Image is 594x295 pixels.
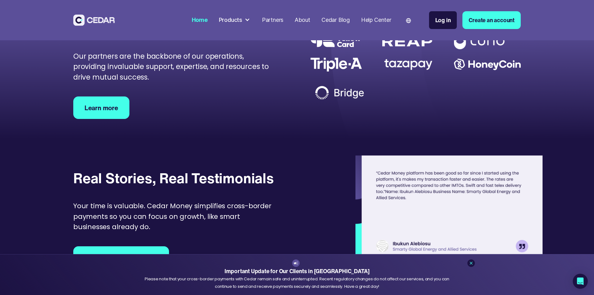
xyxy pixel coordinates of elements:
[355,155,521,283] div: carousel
[355,155,543,283] img: Testimonial
[85,253,157,262] strong: Read More Client Stories
[319,13,353,27] a: Cedar Blog
[454,33,505,49] img: Luno logo
[73,170,274,187] div: Real Stories, Real Testimonials
[259,13,286,27] a: Partners
[225,267,370,275] strong: Important Update for Our Clients in [GEOGRAPHIC_DATA]
[429,11,457,29] a: Log in
[462,11,521,29] a: Create an account
[73,246,169,269] a: Read More Client Stories
[406,18,411,23] img: world icon
[293,261,298,266] img: announcement
[73,51,269,82] span: Our partners are the backbone of our operations, providing invaluable support, expertise, and res...
[361,16,391,24] div: Help Center
[216,13,254,27] div: Products
[189,13,210,27] a: Home
[192,16,208,24] div: Home
[435,16,451,24] div: Log in
[73,96,129,119] a: Learn more
[321,16,350,24] div: Cedar Blog
[262,16,283,24] div: Partners
[219,16,242,24] div: Products
[355,155,511,283] div: 1 of 3
[358,13,394,27] a: Help Center
[295,16,310,24] div: About
[144,275,450,290] div: Please note that your cross-border payments with Cedar remain safe and uninterrupted. Recent regu...
[573,274,588,289] div: Open Intercom Messenger
[73,201,272,232] strong: Your time is valuable. Cedar Money simplifies cross-border payments so you can focus on growth, l...
[292,13,313,27] a: About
